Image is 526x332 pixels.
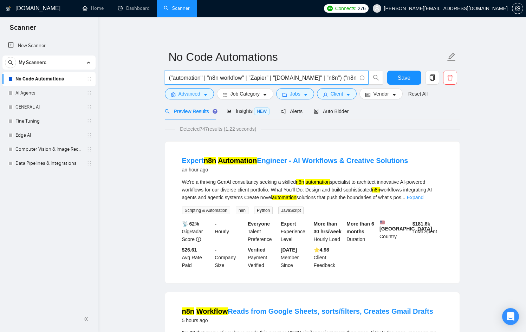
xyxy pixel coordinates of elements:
mark: automation [272,195,296,200]
span: caret-down [203,92,208,97]
img: 🇺🇸 [380,220,385,225]
a: Data Pipelines & Integrations [15,156,82,170]
span: delete [443,74,457,81]
b: More than 6 months [346,221,374,234]
span: Alerts [281,109,303,114]
span: info-circle [196,237,201,242]
span: Scanner [4,22,42,37]
div: Payment Verified [246,246,279,269]
mark: automation [305,179,330,185]
a: setting [512,6,523,11]
span: Jobs [290,90,300,98]
mark: Workflow [196,307,228,315]
div: Member Since [279,246,312,269]
b: Verified [248,247,266,253]
b: - [215,247,216,253]
mark: n8n [372,187,380,193]
div: Company Size [213,246,246,269]
b: $26.61 [182,247,197,253]
div: Open Intercom Messenger [502,308,519,325]
span: holder [86,76,92,82]
div: 5 hours ago [182,316,433,325]
span: search [5,60,16,65]
a: Edge AI [15,128,82,142]
span: Preview Results [165,109,215,114]
a: n8n WorkflowReads from Google Sheets, sorts/filters, Creates Gmail Drafts [182,307,433,315]
b: Expert [281,221,296,227]
span: Advanced [178,90,200,98]
span: robot [314,109,319,114]
b: $ 181.6k [413,221,430,227]
div: Total Spent [411,220,444,243]
input: Search Freelance Jobs... [169,73,357,82]
div: Client Feedback [312,246,345,269]
b: More than 30 hrs/week [314,221,342,234]
span: Detected 747 results (1.22 seconds) [175,125,261,133]
span: user [375,6,379,11]
input: Scanner name... [169,48,446,66]
span: ... [401,195,405,200]
span: Save [398,73,410,82]
a: Reset All [408,90,428,98]
button: settingAdvancedcaret-down [165,88,214,99]
span: copy [426,74,439,81]
button: idcardVendorcaret-down [359,88,402,99]
span: caret-down [346,92,351,97]
span: n8n [236,207,248,214]
div: Hourly [213,220,246,243]
div: We're a thriving GenAI consultancy seeking a skilled specialist to architect innovative AI-powere... [182,178,443,201]
span: search [165,109,170,114]
button: setting [512,3,523,14]
button: search [5,57,16,68]
span: Insights [227,108,270,114]
span: holder [86,104,92,110]
a: searchScanner [164,5,190,11]
span: Auto Bidder [314,109,349,114]
span: Job Category [230,90,260,98]
button: search [369,71,383,85]
span: bars [223,92,228,97]
div: Tooltip anchor [212,108,218,115]
span: caret-down [303,92,308,97]
div: an hour ago [182,165,408,174]
span: holder [86,147,92,152]
a: dashboardDashboard [118,5,150,11]
b: [DATE] [281,247,297,253]
mark: n8n [296,179,304,185]
div: GigRadar Score [181,220,214,243]
div: Experience Level [279,220,312,243]
span: holder [86,161,92,166]
span: setting [512,6,523,11]
span: JavaScript [278,207,304,214]
button: barsJob Categorycaret-down [217,88,273,99]
li: New Scanner [2,39,96,53]
a: Fine Tuning [15,114,82,128]
b: 📡 62% [182,221,199,227]
button: copy [425,71,439,85]
span: Connects: [335,5,356,12]
div: Duration [345,220,378,243]
mark: Automation [218,157,257,164]
a: AI Agents [15,86,82,100]
span: Vendor [373,90,389,98]
a: Expand [407,195,423,200]
span: caret-down [262,92,267,97]
span: notification [281,109,286,114]
span: setting [171,92,176,97]
img: logo [6,3,11,14]
span: info-circle [360,76,364,80]
span: idcard [365,92,370,97]
span: Scripting & Automation [182,207,230,214]
span: Python [254,207,273,214]
div: Talent Preference [246,220,279,243]
span: holder [86,118,92,124]
button: Save [387,71,421,85]
span: My Scanners [19,56,46,70]
a: No Code Automations [15,72,82,86]
a: Expertn8n AutomationEngineer - AI Workflows & Creative Solutions [182,157,408,164]
span: double-left [84,315,91,323]
b: - [215,221,216,227]
span: Client [331,90,343,98]
span: caret-down [392,92,397,97]
mark: n8n [204,157,216,164]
